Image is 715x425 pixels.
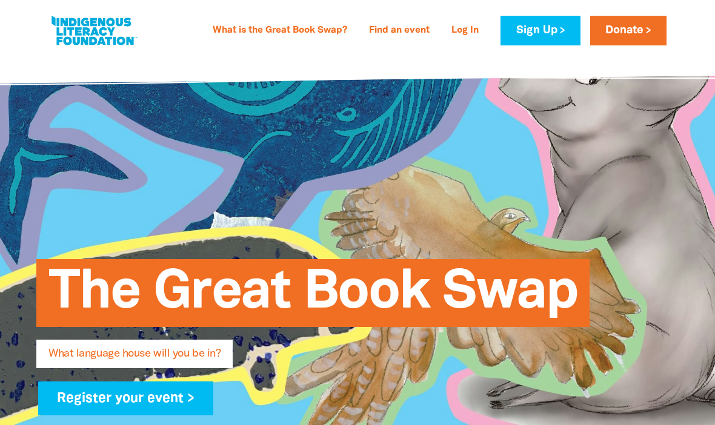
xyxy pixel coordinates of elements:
[501,16,580,45] a: Sign Up
[48,349,221,368] span: What language house will you be in?
[48,268,577,327] span: The Great Book Swap
[362,21,437,41] a: Find an event
[590,16,667,45] a: Donate
[38,381,213,415] a: Register your event >
[205,21,354,41] a: What is the Great Book Swap?
[444,21,486,41] a: Log In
